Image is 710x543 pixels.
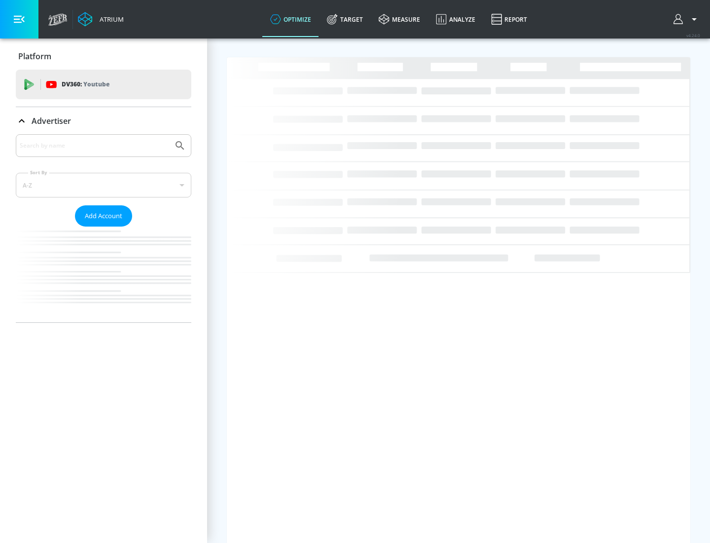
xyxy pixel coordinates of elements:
[16,42,191,70] div: Platform
[16,227,191,322] nav: list of Advertiser
[85,210,122,222] span: Add Account
[428,1,483,37] a: Analyze
[319,1,371,37] a: Target
[18,51,51,62] p: Platform
[78,12,124,27] a: Atrium
[83,79,109,89] p: Youtube
[686,33,700,38] span: v 4.24.0
[483,1,535,37] a: Report
[75,205,132,227] button: Add Account
[371,1,428,37] a: measure
[262,1,319,37] a: optimize
[16,70,191,99] div: DV360: Youtube
[96,15,124,24] div: Atrium
[16,134,191,322] div: Advertiser
[16,107,191,135] div: Advertiser
[28,169,49,176] label: Sort By
[20,139,169,152] input: Search by name
[62,79,109,90] p: DV360:
[32,116,71,126] p: Advertiser
[16,173,191,197] div: A-Z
